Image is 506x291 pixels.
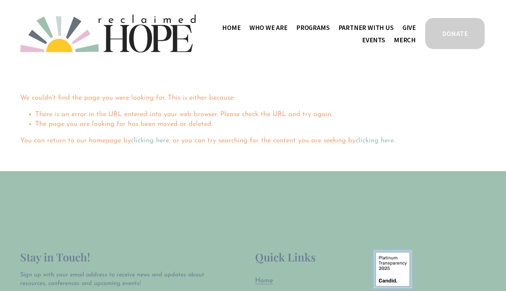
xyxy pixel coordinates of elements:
span: Quick Links [255,250,316,264]
a: clicking here [131,137,169,144]
li: There is an error in the URL entered into your web browser. Please check the URL and try again. [35,110,486,119]
p: We couldn't find the page you were looking for. This is either because: [20,73,486,103]
a: Home [255,276,273,286]
a: folder dropdown [296,21,330,34]
span: Programs [296,22,330,33]
p: Sign up with your email address to receive news and updates about resources, conferences and upco... [20,271,212,288]
a: clicking here [356,137,394,144]
a: folder dropdown [249,21,288,34]
li: The page you are looking for has been moved or deleted. [35,119,486,129]
a: Home [222,21,240,34]
a: Merch [394,34,416,46]
a: Events [362,34,385,46]
a: Give [402,21,416,34]
span: Home [255,277,273,284]
img: 9878580 [372,249,413,290]
a: DONATE [424,17,486,50]
p: You can return to our homepage by , or you can try searching for the content you are seeking by . [20,136,486,146]
h2: Stay in Touch! [20,249,212,266]
span: Who We Are [249,22,288,33]
img: Reclaimed Hope Initiative [20,15,196,52]
a: folder dropdown [338,21,394,34]
span: Partner With Us [338,22,394,33]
